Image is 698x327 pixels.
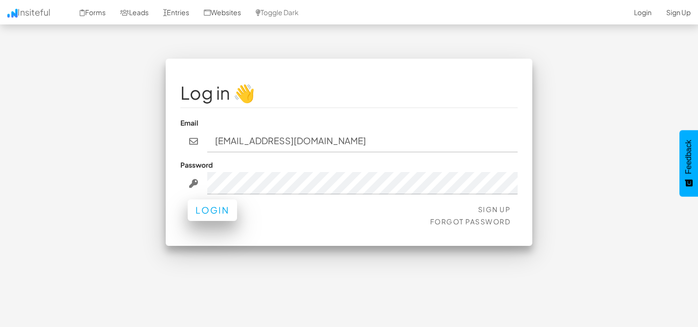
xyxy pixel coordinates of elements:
a: Sign Up [478,205,511,214]
h1: Log in 👋 [180,83,518,103]
a: Forgot Password [430,217,511,226]
input: john@doe.com [207,130,518,153]
img: icon.png [7,9,18,18]
label: Password [180,160,213,170]
span: Feedback [684,140,693,174]
label: Email [180,118,198,128]
button: Login [188,199,237,221]
button: Feedback - Show survey [679,130,698,196]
